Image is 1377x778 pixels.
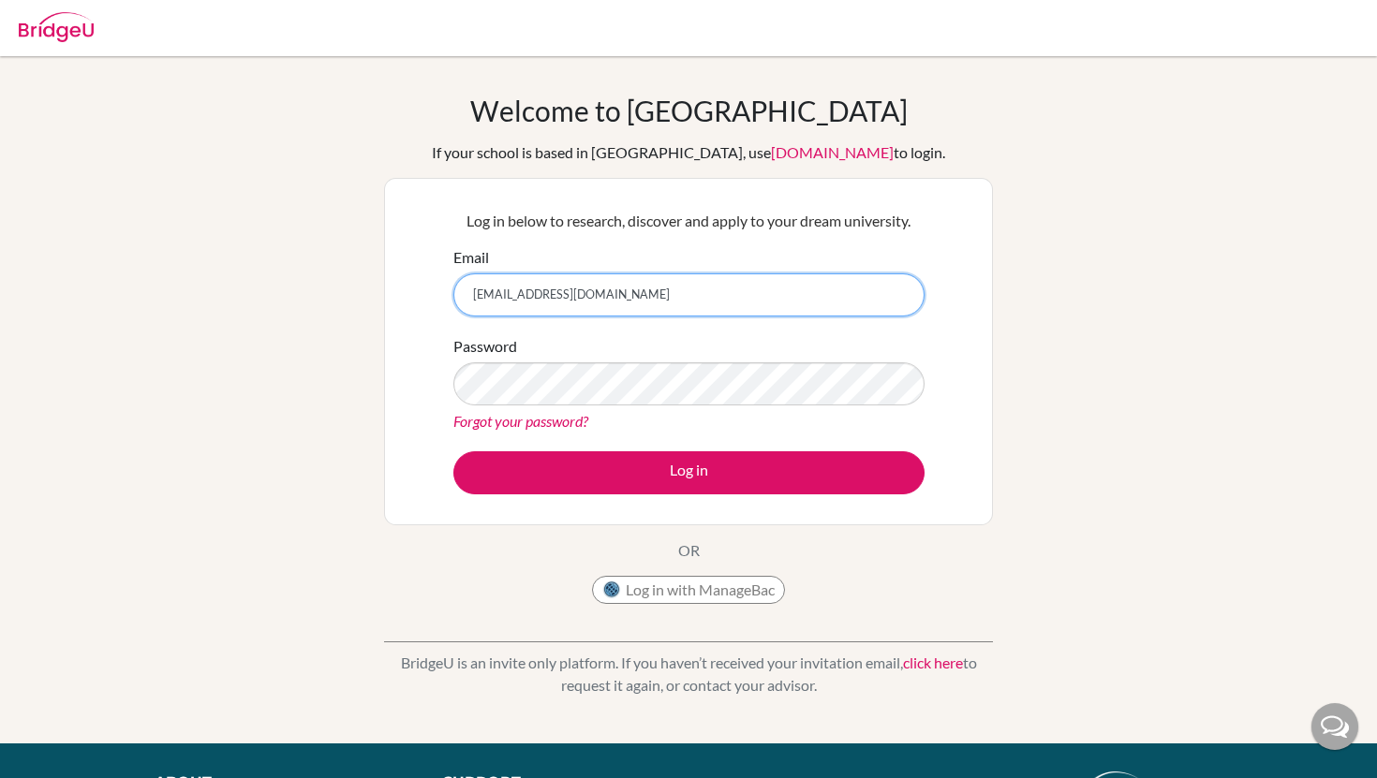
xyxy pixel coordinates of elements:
[453,335,517,358] label: Password
[678,539,700,562] p: OR
[453,210,925,232] p: Log in below to research, discover and apply to your dream university.
[771,143,894,161] a: [DOMAIN_NAME]
[592,576,785,604] button: Log in with ManageBac
[453,451,925,494] button: Log in
[453,412,588,430] a: Forgot your password?
[903,653,963,671] a: click here
[46,12,90,30] span: ヘルプ
[453,246,489,269] label: Email
[19,12,94,42] img: Bridge-U
[432,141,945,164] div: If your school is based in [GEOGRAPHIC_DATA], use to login.
[384,652,993,697] p: BridgeU is an invite only platform. If you haven’t received your invitation email, to request it ...
[470,94,908,127] h1: Welcome to [GEOGRAPHIC_DATA]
